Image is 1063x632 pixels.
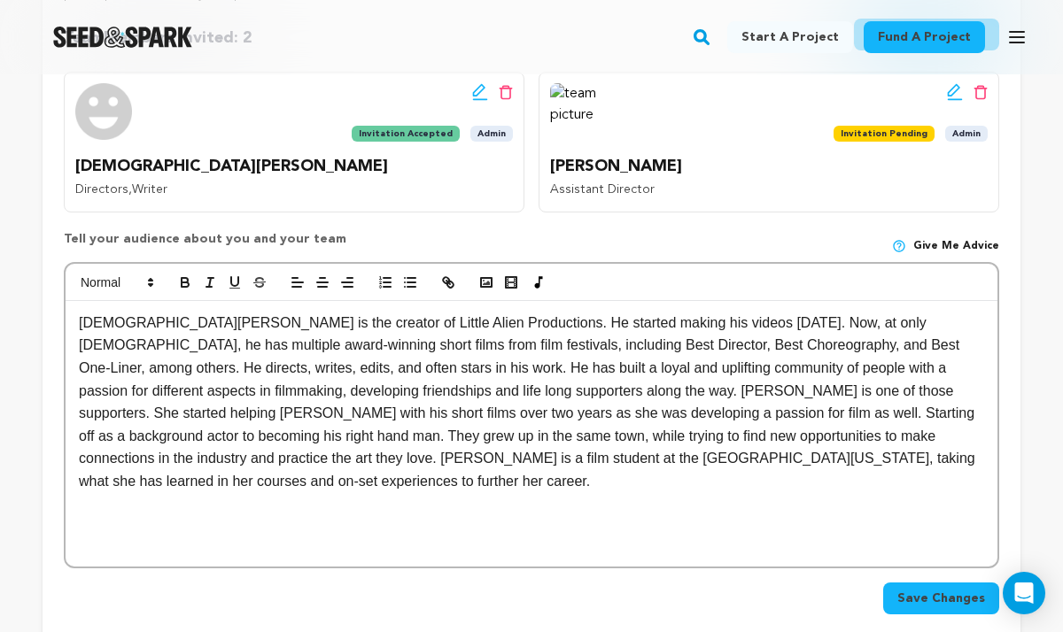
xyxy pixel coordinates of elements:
p: [DEMOGRAPHIC_DATA][PERSON_NAME] [75,154,513,180]
span: Directors [75,183,128,196]
span: Admin [945,126,988,142]
p: Tell your audience about you and your team [64,230,346,262]
a: Fund a project [864,21,985,53]
span: Invitation Pending [834,126,935,142]
button: Save Changes [883,582,999,614]
p: [PERSON_NAME] [550,154,988,180]
div: Open Intercom Messenger [1003,572,1045,614]
span: Save Changes [897,590,985,607]
img: team picture [75,83,132,140]
a: Seed&Spark Homepage [53,27,192,48]
img: team picture [550,83,607,140]
span: Writer [132,183,167,196]
span: Invitation Accepted [352,126,460,142]
img: help-circle.svg [892,239,906,253]
span: Assistant Director [550,183,655,196]
p: [DEMOGRAPHIC_DATA][PERSON_NAME] is the creator of Little Alien Productions. He started making his... [79,312,984,493]
span: Admin [470,126,513,142]
span: Give me advice [913,239,999,253]
img: Seed&Spark Logo Dark Mode [53,27,192,48]
a: Start a project [727,21,853,53]
p: , [75,180,513,201]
